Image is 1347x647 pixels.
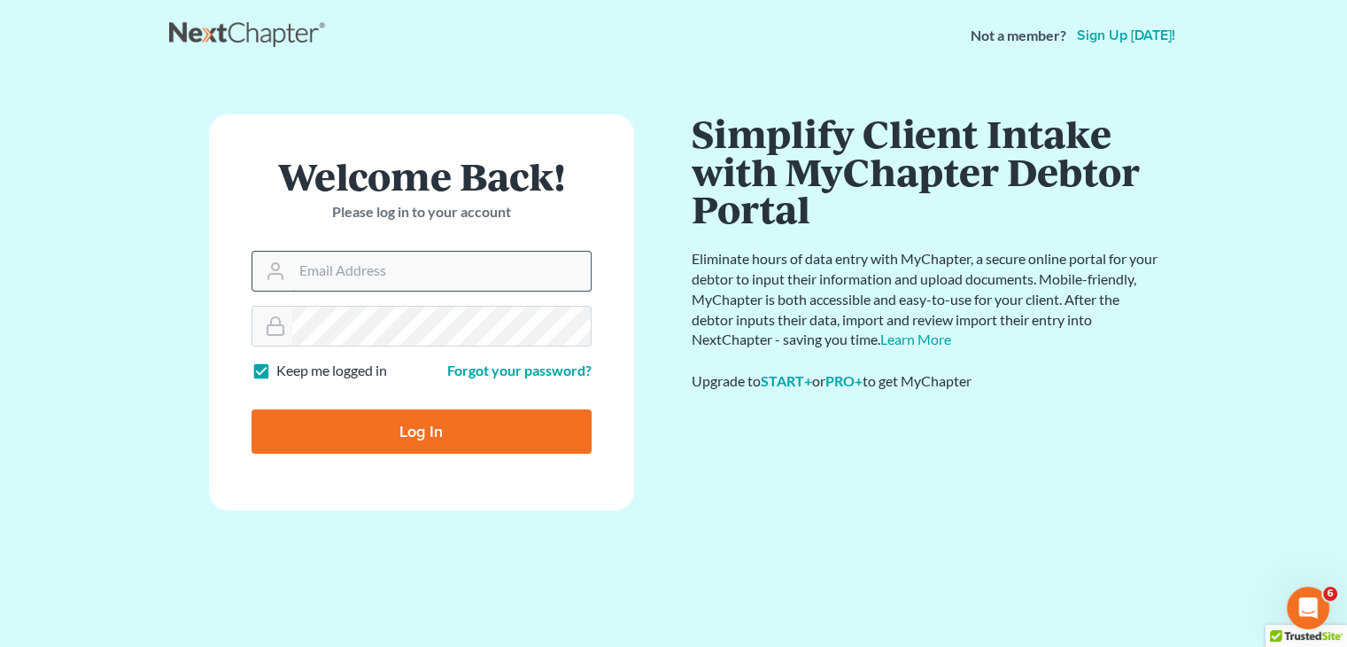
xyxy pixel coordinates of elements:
iframe: Intercom live chat [1287,587,1329,629]
p: Eliminate hours of data entry with MyChapter, a secure online portal for your debtor to input the... [692,249,1161,350]
span: 6 [1323,587,1337,601]
div: Upgrade to or to get MyChapter [692,371,1161,392]
p: Please log in to your account [252,202,592,222]
a: PRO+ [825,372,863,389]
h1: Simplify Client Intake with MyChapter Debtor Portal [692,114,1161,228]
input: Log In [252,409,592,454]
h1: Welcome Back! [252,157,592,195]
input: Email Address [292,252,591,291]
strong: Not a member? [971,26,1066,46]
a: Sign up [DATE]! [1073,28,1179,43]
a: Learn More [880,331,951,347]
a: Forgot your password? [447,362,592,378]
a: START+ [761,372,812,389]
label: Keep me logged in [276,361,387,381]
